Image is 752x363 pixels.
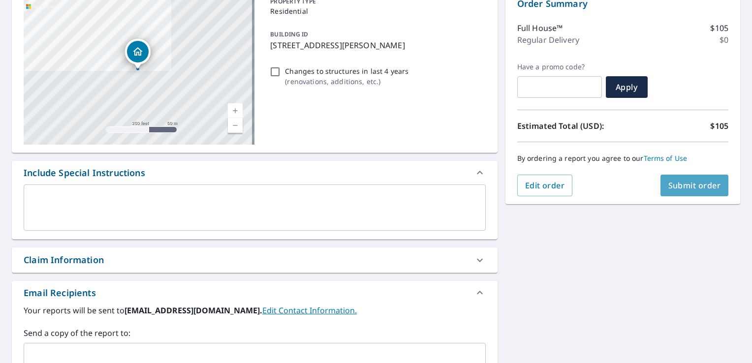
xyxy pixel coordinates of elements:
[12,281,498,304] div: Email Recipients
[517,62,602,71] label: Have a promo code?
[125,305,262,316] b: [EMAIL_ADDRESS][DOMAIN_NAME].
[228,103,243,118] a: Current Level 17, Zoom In
[125,39,151,69] div: Dropped pin, building 1, Residential property, 4925 W Cornelia Ave Chicago, IL 60641
[24,253,104,267] div: Claim Information
[270,6,481,16] p: Residential
[285,76,408,87] p: ( renovations, additions, etc. )
[525,180,565,191] span: Edit order
[606,76,648,98] button: Apply
[270,39,481,51] p: [STREET_ADDRESS][PERSON_NAME]
[24,166,145,180] div: Include Special Instructions
[644,153,688,163] a: Terms of Use
[270,30,308,38] p: BUILDING ID
[517,120,623,132] p: Estimated Total (USD):
[24,286,96,300] div: Email Recipients
[710,22,728,34] p: $105
[24,304,486,316] label: Your reports will be sent to
[720,34,728,46] p: $0
[668,180,721,191] span: Submit order
[517,34,579,46] p: Regular Delivery
[517,154,728,163] p: By ordering a report you agree to our
[660,175,729,196] button: Submit order
[285,66,408,76] p: Changes to structures in last 4 years
[228,118,243,133] a: Current Level 17, Zoom Out
[262,305,357,316] a: EditContactInfo
[517,22,563,34] p: Full House™
[614,82,640,92] span: Apply
[710,120,728,132] p: $105
[24,327,486,339] label: Send a copy of the report to:
[517,175,573,196] button: Edit order
[12,247,498,272] div: Claim Information
[12,161,498,184] div: Include Special Instructions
